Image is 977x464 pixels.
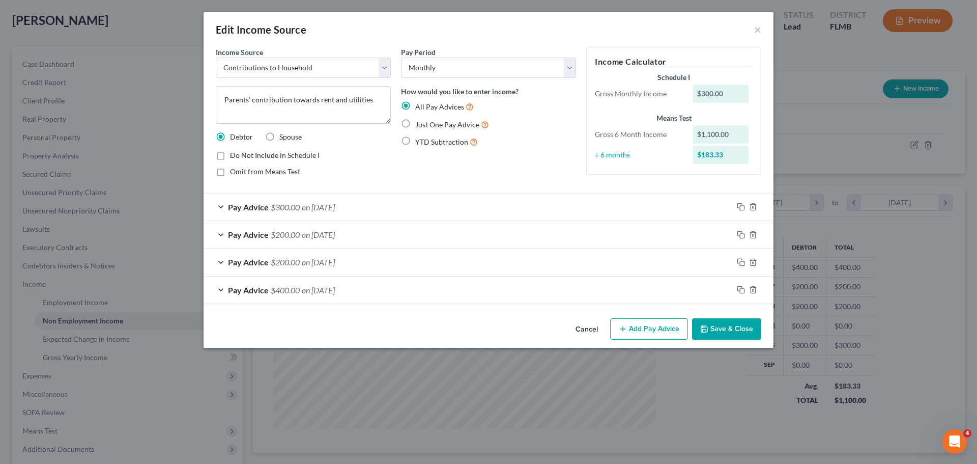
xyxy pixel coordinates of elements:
span: 4 [963,429,971,438]
div: Schedule I [595,72,753,83]
span: All Pay Advices [415,102,464,111]
span: Spouse [279,132,302,141]
span: on [DATE] [302,257,335,267]
label: How would you like to enter income? [401,86,519,97]
div: $183.33 [693,146,749,164]
span: YTD Subtraction [415,138,468,146]
label: Pay Period [401,47,436,58]
span: Pay Advice [228,230,269,239]
span: $200.00 [271,230,300,239]
button: Add Pay Advice [610,318,688,340]
span: $400.00 [271,285,300,295]
button: Cancel [567,319,606,340]
span: Pay Advice [228,257,269,267]
div: $300.00 [693,85,749,103]
span: on [DATE] [302,230,335,239]
h5: Income Calculator [595,56,753,68]
div: Means Test [595,113,753,123]
span: Just One Pay Advice [415,120,479,129]
div: $1,100.00 [693,125,749,144]
button: Save & Close [692,318,761,340]
iframe: Intercom live chat [942,429,967,454]
div: ÷ 6 months [590,150,688,160]
button: × [754,23,761,36]
span: Income Source [216,48,263,57]
span: Pay Advice [228,285,269,295]
div: Edit Income Source [216,22,306,37]
span: Pay Advice [228,202,269,212]
span: Do Not Include in Schedule I [230,151,320,159]
span: $200.00 [271,257,300,267]
span: Debtor [230,132,253,141]
span: Omit from Means Test [230,167,300,176]
div: Gross Monthly Income [590,89,688,99]
span: on [DATE] [302,202,335,212]
div: Gross 6 Month Income [590,129,688,140]
span: on [DATE] [302,285,335,295]
span: $300.00 [271,202,300,212]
